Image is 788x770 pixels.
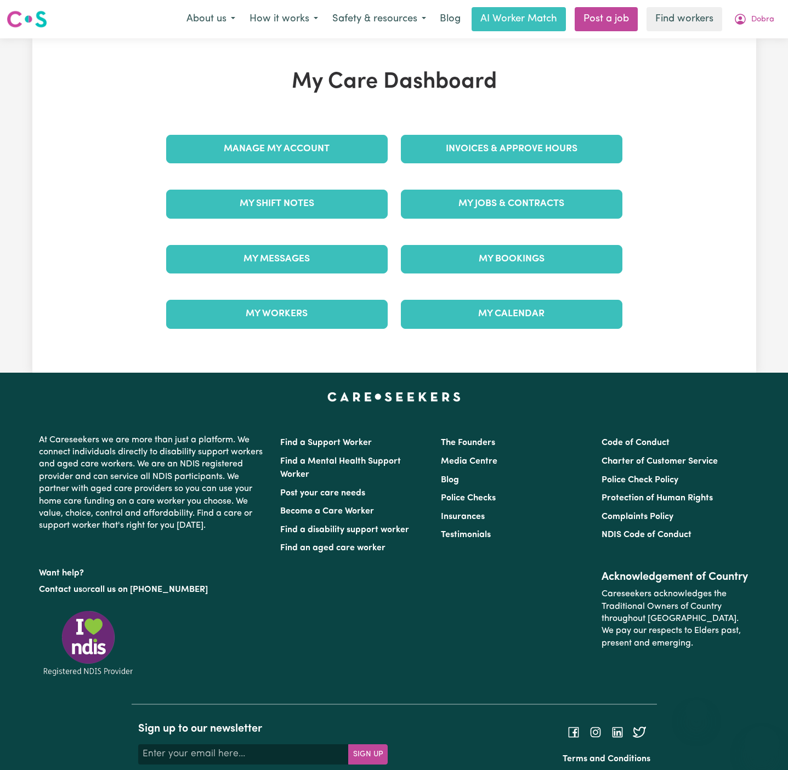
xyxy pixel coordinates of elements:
a: Follow Careseekers on Instagram [589,727,602,736]
a: AI Worker Match [472,7,566,31]
p: or [39,579,267,600]
a: Find workers [647,7,722,31]
a: Find an aged care worker [280,544,386,552]
a: Careseekers logo [7,7,47,32]
a: My Calendar [401,300,622,328]
input: Enter your email here... [138,744,349,764]
button: Safety & resources [325,8,433,31]
a: Complaints Policy [602,512,673,521]
p: Want help? [39,563,267,579]
a: My Workers [166,300,388,328]
a: Charter of Customer Service [602,457,718,466]
p: Careseekers acknowledges the Traditional Owners of Country throughout [GEOGRAPHIC_DATA]. We pay o... [602,584,749,654]
span: Dobra [751,14,774,26]
iframe: Close message [685,700,707,722]
h2: Acknowledgement of Country [602,571,749,584]
img: Careseekers logo [7,9,47,29]
a: Follow Careseekers on Facebook [567,727,580,736]
button: Subscribe [348,744,388,764]
a: Manage My Account [166,135,388,163]
a: Post a job [575,7,638,31]
a: Blog [441,476,459,484]
button: How it works [242,8,325,31]
a: Protection of Human Rights [602,494,713,503]
a: Become a Care Worker [280,507,374,516]
a: Terms and Conditions [563,755,650,763]
a: My Shift Notes [166,190,388,218]
a: Code of Conduct [602,438,670,447]
button: About us [179,8,242,31]
a: Follow Careseekers on LinkedIn [611,727,624,736]
button: My Account [727,8,781,31]
a: The Founders [441,438,495,447]
h2: Sign up to our newsletter [138,722,388,735]
img: Registered NDIS provider [39,609,138,677]
a: Blog [433,7,467,31]
a: Police Checks [441,494,496,503]
a: Contact us [39,585,82,594]
a: My Jobs & Contracts [401,190,622,218]
a: My Messages [166,245,388,273]
a: Careseekers home page [327,392,461,401]
a: Insurances [441,512,485,521]
a: My Bookings [401,245,622,273]
a: Police Check Policy [602,476,678,484]
a: Follow Careseekers on Twitter [633,727,646,736]
a: Media Centre [441,457,497,466]
a: Invoices & Approve Hours [401,135,622,163]
a: Find a Mental Health Support Worker [280,457,401,479]
a: call us on [PHONE_NUMBER] [90,585,208,594]
iframe: Button to launch messaging window [744,726,779,761]
a: Find a Support Worker [280,438,372,447]
a: NDIS Code of Conduct [602,531,691,539]
a: Find a disability support worker [280,526,409,534]
p: At Careseekers we are more than just a platform. We connect individuals directly to disability su... [39,430,267,537]
a: Testimonials [441,531,491,539]
a: Post your care needs [280,489,365,498]
h1: My Care Dashboard [160,69,629,95]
